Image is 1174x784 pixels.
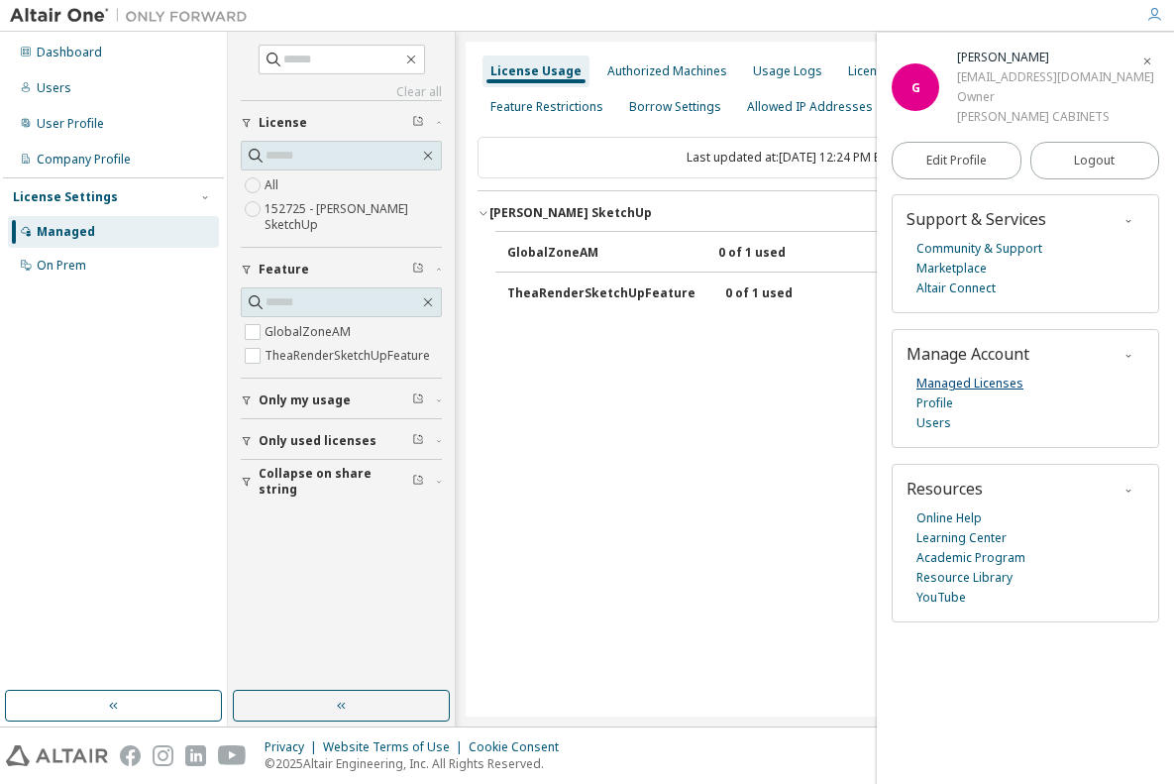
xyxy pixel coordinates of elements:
span: Resources [907,478,983,500]
div: Managed [37,224,95,240]
span: Only my usage [259,392,351,408]
div: Authorized Machines [607,63,727,79]
div: [EMAIL_ADDRESS][DOMAIN_NAME] [957,67,1154,87]
img: linkedin.svg [185,745,206,766]
button: Collapse on share string [241,460,442,504]
button: Only my usage [241,379,442,422]
img: Altair One [10,6,258,26]
button: TheaRenderSketchUpFeature0 of 1 usedv26.0Expire date:[DATE] [507,273,1134,316]
img: facebook.svg [120,745,141,766]
span: Clear filter [412,262,424,278]
a: Edit Profile [892,142,1021,179]
span: Feature [259,262,309,278]
a: Clear all [241,84,442,100]
div: Dashboard [37,45,102,60]
span: License [259,115,307,131]
div: Allowed IP Addresses [747,99,873,115]
img: youtube.svg [218,745,247,766]
div: Feature Restrictions [490,99,603,115]
div: GAIL OYER [957,48,1154,67]
div: License Usage [490,63,582,79]
div: Borrow Settings [629,99,721,115]
div: [PERSON_NAME] CABINETS [957,107,1154,127]
a: Learning Center [916,528,1007,548]
div: Website Terms of Use [323,739,469,755]
span: Clear filter [412,474,424,490]
span: Clear filter [412,392,424,408]
div: [PERSON_NAME] SketchUp [489,205,652,221]
div: License Priority [848,63,934,79]
label: All [265,173,282,197]
a: Users [916,413,951,433]
div: Company Profile [37,152,131,168]
div: Users [37,80,71,96]
a: Online Help [916,508,982,528]
span: Collapse on share string [259,466,412,498]
a: Resource Library [916,568,1013,588]
button: Only used licenses [241,419,442,463]
a: Altair Connect [916,279,996,298]
a: Academic Program [916,548,1025,568]
div: License Settings [13,189,118,205]
a: Managed Licenses [916,374,1023,393]
span: Edit Profile [926,153,987,168]
span: Manage Account [907,343,1029,365]
div: TheaRenderSketchUpFeature [507,285,695,303]
div: Owner [957,87,1154,107]
button: License [241,101,442,145]
button: Feature [241,248,442,291]
a: Profile [916,393,953,413]
label: TheaRenderSketchUpFeature [265,344,434,368]
p: © 2025 Altair Engineering, Inc. All Rights Reserved. [265,755,571,772]
a: Marketplace [916,259,987,279]
div: User Profile [37,116,104,132]
label: 152725 - [PERSON_NAME] SketchUp [265,197,442,237]
div: On Prem [37,258,86,274]
span: Logout [1074,151,1115,170]
span: G [911,79,920,96]
div: Last updated at: [DATE] 12:24 PM EDT [478,137,1152,178]
span: Support & Services [907,208,1046,230]
button: [PERSON_NAME] SketchUpLicense ID: 152725 [478,191,1152,235]
img: instagram.svg [153,745,173,766]
img: altair_logo.svg [6,745,108,766]
div: Usage Logs [753,63,822,79]
div: 0 of 1 used [725,285,904,303]
button: GlobalZoneAM0 of 1 usedv26.0Expire date:[DATE] [507,232,1134,276]
a: YouTube [916,588,966,608]
a: Community & Support [916,239,1042,259]
div: GlobalZoneAM [507,245,686,263]
div: Cookie Consent [469,739,571,755]
span: Only used licenses [259,433,376,449]
span: Clear filter [412,115,424,131]
button: Logout [1030,142,1160,179]
div: Privacy [265,739,323,755]
span: Clear filter [412,433,424,449]
label: GlobalZoneAM [265,320,355,344]
div: 0 of 1 used [718,245,897,263]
